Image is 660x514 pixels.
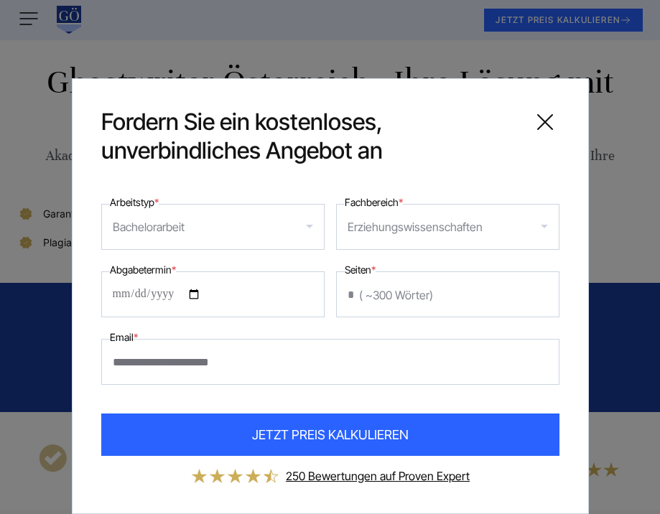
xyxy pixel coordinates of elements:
[113,215,185,238] div: Bachelorarbeit
[252,425,409,444] span: JETZT PREIS KALKULIEREN
[110,329,138,346] label: Email
[110,194,159,211] label: Arbeitstyp
[101,413,559,456] button: JETZT PREIS KALKULIEREN
[286,469,470,483] a: 250 Bewertungen auf Proven Expert
[101,108,519,165] span: Fordern Sie ein kostenloses, unverbindliches Angebot an
[345,194,403,211] label: Fachbereich
[348,215,483,238] div: Erziehungswissenschaften
[110,261,176,279] label: Abgabetermin
[345,261,376,279] label: Seiten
